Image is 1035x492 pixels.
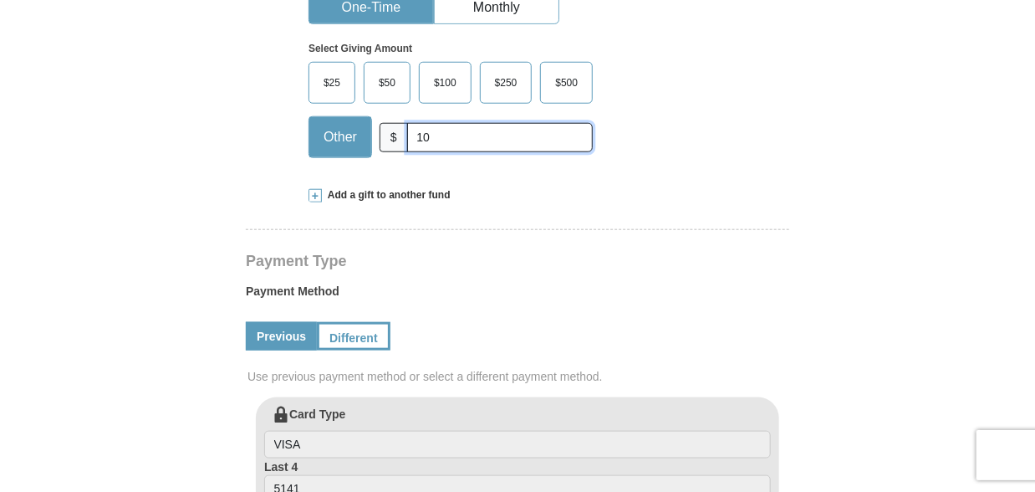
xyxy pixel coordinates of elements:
[547,70,586,95] span: $500
[246,322,317,351] a: Previous
[315,70,349,95] span: $25
[370,70,404,95] span: $50
[247,368,791,385] span: Use previous payment method or select a different payment method.
[426,70,465,95] span: $100
[317,322,390,351] a: Different
[264,406,771,459] label: Card Type
[407,123,593,152] input: Other Amount
[322,188,451,202] span: Add a gift to another fund
[380,123,408,152] span: $
[246,254,789,268] h4: Payment Type
[315,125,365,150] span: Other
[308,43,412,54] strong: Select Giving Amount
[264,431,771,459] input: Card Type
[246,283,789,308] label: Payment Method
[487,70,526,95] span: $250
